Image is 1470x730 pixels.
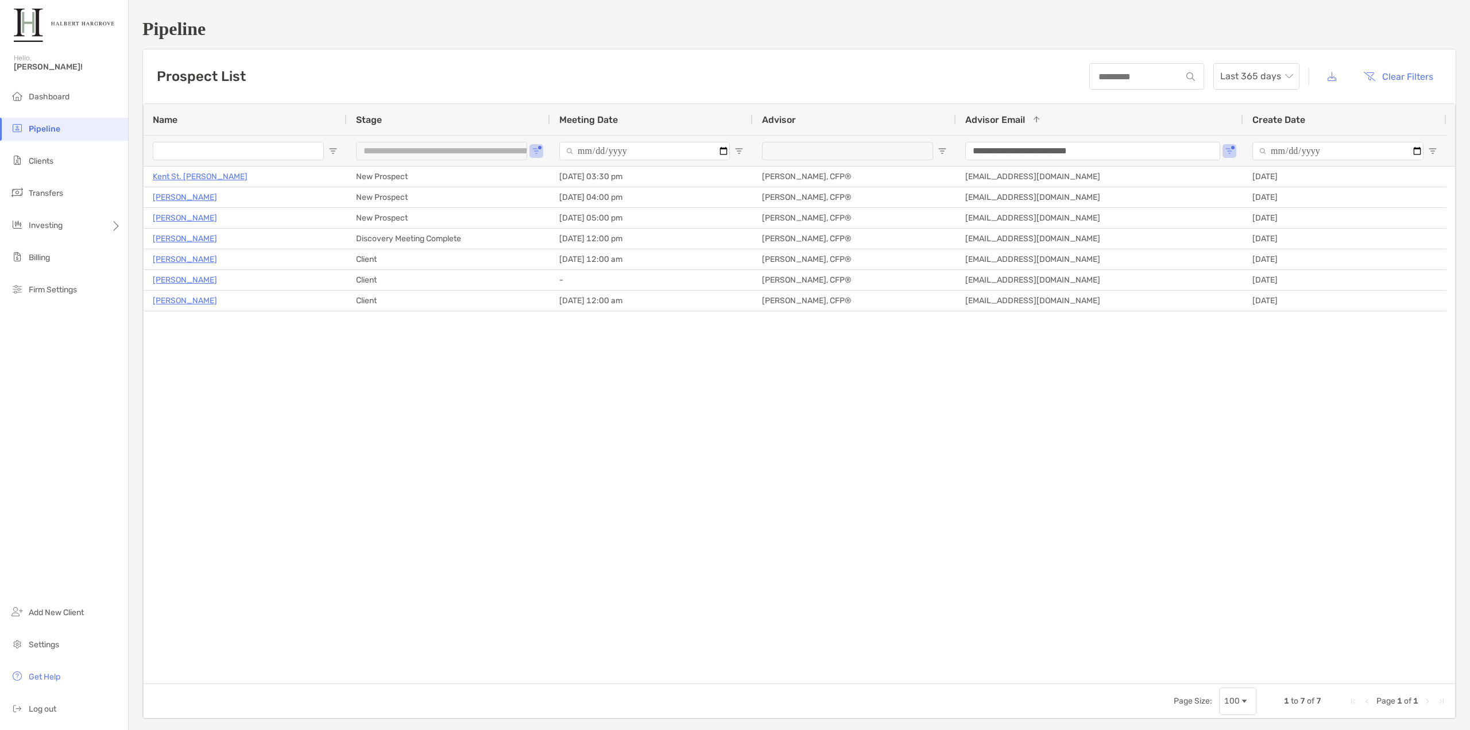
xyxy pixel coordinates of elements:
a: [PERSON_NAME] [153,211,217,225]
span: Name [153,114,177,125]
div: [DATE] [1243,187,1446,207]
button: Clear Filters [1355,64,1442,89]
span: Investing [29,221,63,230]
span: Get Help [29,672,60,682]
p: [PERSON_NAME] [153,252,217,266]
div: Next Page [1423,697,1432,706]
div: [DATE] 12:00 am [550,249,753,269]
span: Pipeline [29,124,60,134]
input: Create Date Filter Input [1252,142,1423,160]
span: Settings [29,640,59,650]
img: clients icon [10,153,24,167]
div: [EMAIL_ADDRESS][DOMAIN_NAME] [956,187,1243,207]
span: Firm Settings [29,285,77,295]
span: 1 [1413,696,1418,706]
img: investing icon [10,218,24,231]
span: Last 365 days [1220,64,1293,89]
img: Zoe Logo [14,5,114,46]
span: Log out [29,704,56,714]
div: [DATE] 04:00 pm [550,187,753,207]
div: [DATE] 12:00 pm [550,229,753,249]
a: [PERSON_NAME] [153,231,217,246]
span: Meeting Date [559,114,618,125]
div: Discovery Meeting Complete [347,229,550,249]
button: Open Filter Menu [328,146,338,156]
div: [EMAIL_ADDRESS][DOMAIN_NAME] [956,249,1243,269]
img: settings icon [10,637,24,651]
button: Open Filter Menu [532,146,541,156]
div: - [550,270,753,290]
span: 7 [1316,696,1321,706]
h3: Prospect List [157,68,246,84]
div: [EMAIL_ADDRESS][DOMAIN_NAME] [956,291,1243,311]
div: [PERSON_NAME], CFP® [753,249,956,269]
span: 1 [1284,696,1289,706]
img: firm-settings icon [10,282,24,296]
div: [PERSON_NAME], CFP® [753,229,956,249]
div: [DATE] [1243,229,1446,249]
div: [EMAIL_ADDRESS][DOMAIN_NAME] [956,229,1243,249]
span: Advisor [762,114,796,125]
span: Clients [29,156,53,166]
div: [EMAIL_ADDRESS][DOMAIN_NAME] [956,270,1243,290]
input: Name Filter Input [153,142,324,160]
img: pipeline icon [10,121,24,135]
span: 1 [1397,696,1402,706]
img: get-help icon [10,669,24,683]
h1: Pipeline [142,18,1456,40]
div: [DATE] [1243,208,1446,228]
div: Page Size: [1174,696,1212,706]
img: transfers icon [10,186,24,199]
img: logout icon [10,701,24,715]
div: [DATE] [1243,291,1446,311]
div: [DATE] 12:00 am [550,291,753,311]
div: [EMAIL_ADDRESS][DOMAIN_NAME] [956,167,1243,187]
span: Add New Client [29,608,84,617]
a: [PERSON_NAME] [153,293,217,308]
span: Transfers [29,188,63,198]
span: to [1291,696,1298,706]
img: add_new_client icon [10,605,24,619]
div: [PERSON_NAME], CFP® [753,270,956,290]
button: Open Filter Menu [938,146,947,156]
span: Page [1376,696,1395,706]
span: Create Date [1252,114,1305,125]
button: Open Filter Menu [734,146,744,156]
div: Previous Page [1363,697,1372,706]
div: 100 [1224,696,1240,706]
input: Advisor Email Filter Input [965,142,1220,160]
p: [PERSON_NAME] [153,190,217,204]
div: New Prospect [347,208,550,228]
div: Client [347,270,550,290]
div: Client [347,291,550,311]
span: Dashboard [29,92,69,102]
div: First Page [1349,697,1358,706]
input: Meeting Date Filter Input [559,142,730,160]
span: Advisor Email [965,114,1025,125]
a: Kent St. [PERSON_NAME] [153,169,247,184]
button: Open Filter Menu [1225,146,1234,156]
div: New Prospect [347,167,550,187]
div: [PERSON_NAME], CFP® [753,208,956,228]
div: [DATE] [1243,249,1446,269]
div: [PERSON_NAME], CFP® [753,187,956,207]
div: [DATE] [1243,167,1446,187]
img: billing icon [10,250,24,264]
img: input icon [1186,72,1195,81]
img: dashboard icon [10,89,24,103]
div: [PERSON_NAME], CFP® [753,167,956,187]
span: of [1307,696,1314,706]
div: [PERSON_NAME], CFP® [753,291,956,311]
div: [DATE] 05:00 pm [550,208,753,228]
button: Open Filter Menu [1428,146,1437,156]
span: Stage [356,114,382,125]
span: [PERSON_NAME]! [14,62,121,72]
span: Billing [29,253,50,262]
span: of [1404,696,1411,706]
div: Last Page [1437,697,1446,706]
div: New Prospect [347,187,550,207]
